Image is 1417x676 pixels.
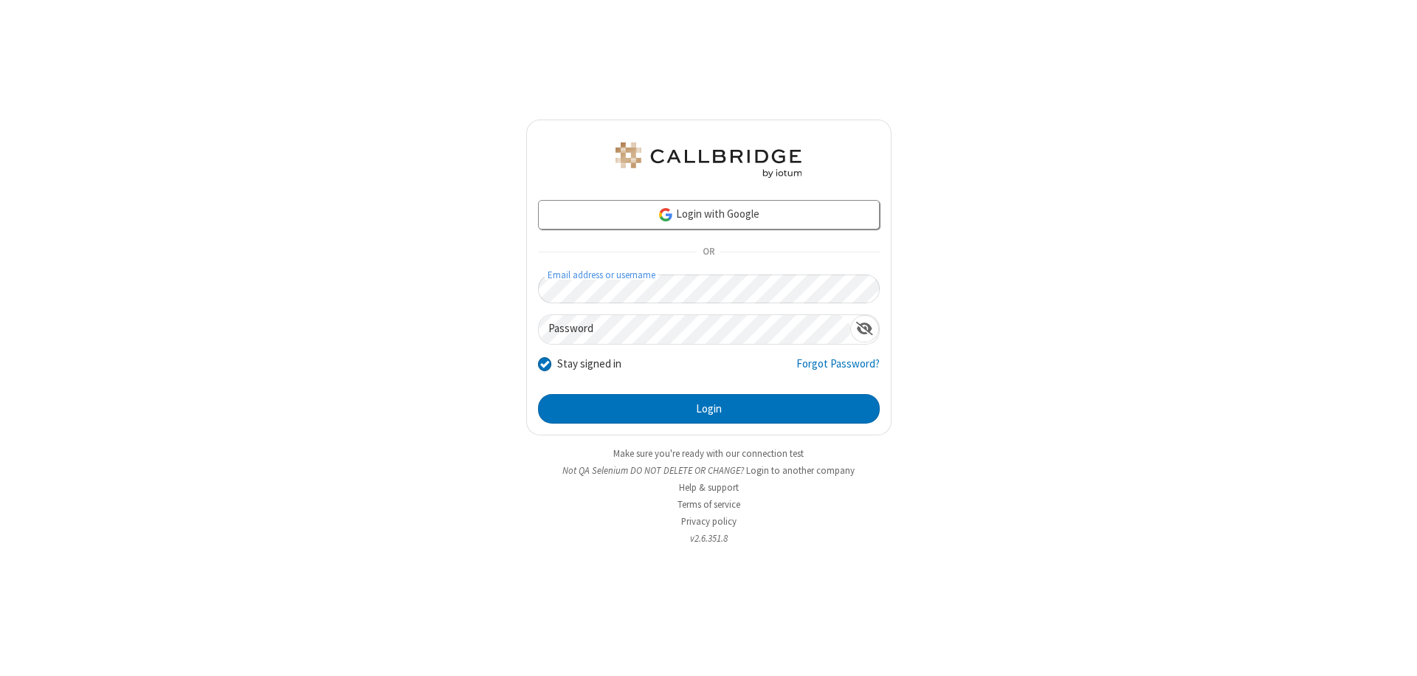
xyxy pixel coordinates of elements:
input: Email address or username [538,275,880,303]
img: QA Selenium DO NOT DELETE OR CHANGE [613,142,804,178]
a: Forgot Password? [796,356,880,384]
input: Password [539,315,850,344]
a: Terms of service [678,498,740,511]
label: Stay signed in [557,356,621,373]
li: v2.6.351.8 [526,531,892,545]
img: google-icon.png [658,207,674,223]
span: OR [697,242,720,263]
a: Help & support [679,481,739,494]
div: Show password [850,315,879,342]
a: Login with Google [538,200,880,230]
button: Login to another company [746,463,855,477]
button: Login [538,394,880,424]
li: Not QA Selenium DO NOT DELETE OR CHANGE? [526,463,892,477]
a: Privacy policy [681,515,737,528]
a: Make sure you're ready with our connection test [613,447,804,460]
